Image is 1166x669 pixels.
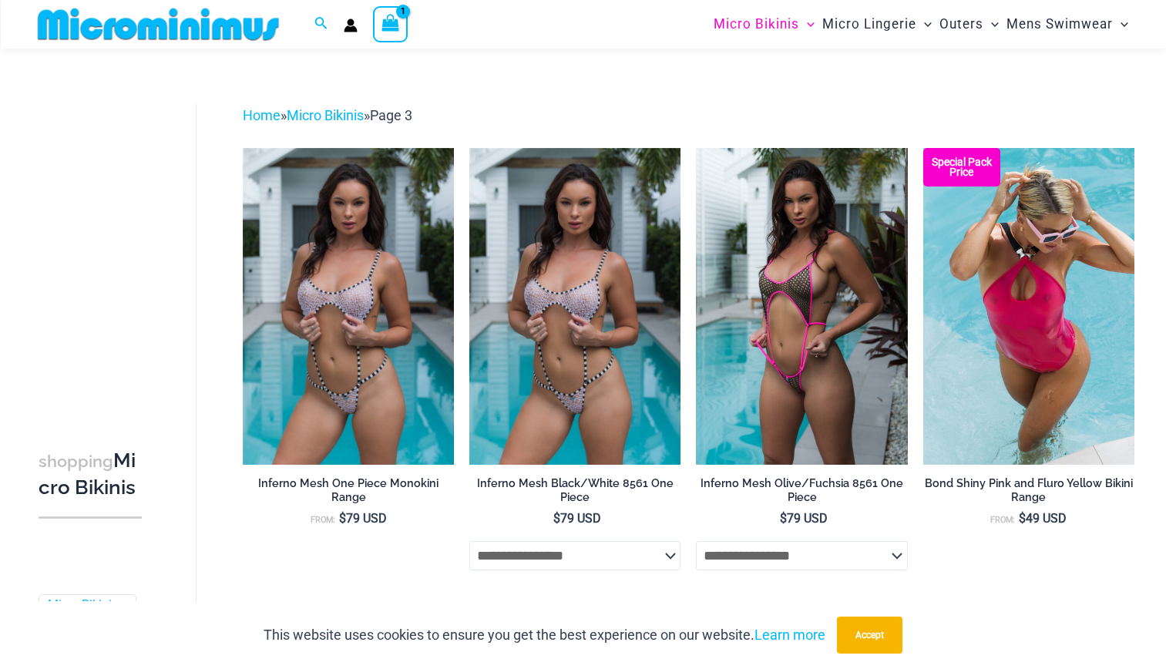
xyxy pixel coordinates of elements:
[1006,5,1113,44] span: Mens Swimwear
[344,18,358,32] a: Account icon link
[696,476,907,511] a: Inferno Mesh Olive/Fuchsia 8561 One Piece
[553,511,560,526] span: $
[923,148,1134,465] img: Bond Shiny Pink 8935 One Piece 09v2
[799,5,815,44] span: Menu Toggle
[469,148,680,465] a: Inferno Mesh Black White 8561 One Piece 05Inferno Mesh Black White 8561 One Piece 08Inferno Mesh ...
[373,6,408,42] a: View Shopping Cart, 1 items
[923,476,1134,511] a: Bond Shiny Pink and Fluro Yellow Bikini Range
[714,5,799,44] span: Micro Bikinis
[1019,511,1067,526] bdi: 49 USD
[696,148,907,465] img: Inferno Mesh Olive Fuchsia 8561 One Piece 02
[939,5,983,44] span: Outers
[822,5,916,44] span: Micro Lingerie
[39,452,113,471] span: shopping
[1019,511,1026,526] span: $
[780,511,828,526] bdi: 79 USD
[243,107,281,123] a: Home
[48,597,124,630] a: Micro Bikini Tops
[923,148,1134,465] a: Bond Shiny Pink 8935 One Piece 09v2 Bond Shiny Pink 8935 One Piece 08Bond Shiny Pink 8935 One Pie...
[990,515,1015,525] span: From:
[710,5,818,44] a: Micro BikinisMenu ToggleMenu Toggle
[983,5,999,44] span: Menu Toggle
[1003,5,1132,44] a: Mens SwimwearMenu ToggleMenu Toggle
[696,476,907,505] h2: Inferno Mesh Olive/Fuchsia 8561 One Piece
[243,476,454,505] h2: Inferno Mesh One Piece Monokini Range
[339,511,346,526] span: $
[370,107,412,123] span: Page 3
[311,515,335,525] span: From:
[469,476,680,511] a: Inferno Mesh Black/White 8561 One Piece
[707,2,1135,46] nav: Site Navigation
[837,617,902,654] button: Accept
[553,511,601,526] bdi: 79 USD
[469,148,680,465] img: Inferno Mesh Black White 8561 One Piece 05
[243,148,454,465] img: Inferno Mesh Black White 8561 One Piece 05
[314,15,328,34] a: Search icon link
[754,627,825,643] a: Learn more
[32,7,285,42] img: MM SHOP LOGO FLAT
[696,148,907,465] a: Inferno Mesh Olive Fuchsia 8561 One Piece 02Inferno Mesh Olive Fuchsia 8561 One Piece 07Inferno M...
[916,5,932,44] span: Menu Toggle
[39,92,177,400] iframe: TrustedSite Certified
[243,107,412,123] span: » »
[936,5,1003,44] a: OutersMenu ToggleMenu Toggle
[264,624,825,647] p: This website uses cookies to ensure you get the best experience on our website.
[923,157,1000,177] b: Special Pack Price
[469,476,680,505] h2: Inferno Mesh Black/White 8561 One Piece
[39,448,142,501] h3: Micro Bikinis
[780,511,787,526] span: $
[923,476,1134,505] h2: Bond Shiny Pink and Fluro Yellow Bikini Range
[243,148,454,465] a: Inferno Mesh Black White 8561 One Piece 05Inferno Mesh Olive Fuchsia 8561 One Piece 03Inferno Mes...
[287,107,364,123] a: Micro Bikinis
[243,476,454,511] a: Inferno Mesh One Piece Monokini Range
[339,511,387,526] bdi: 79 USD
[1113,5,1128,44] span: Menu Toggle
[818,5,936,44] a: Micro LingerieMenu ToggleMenu Toggle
